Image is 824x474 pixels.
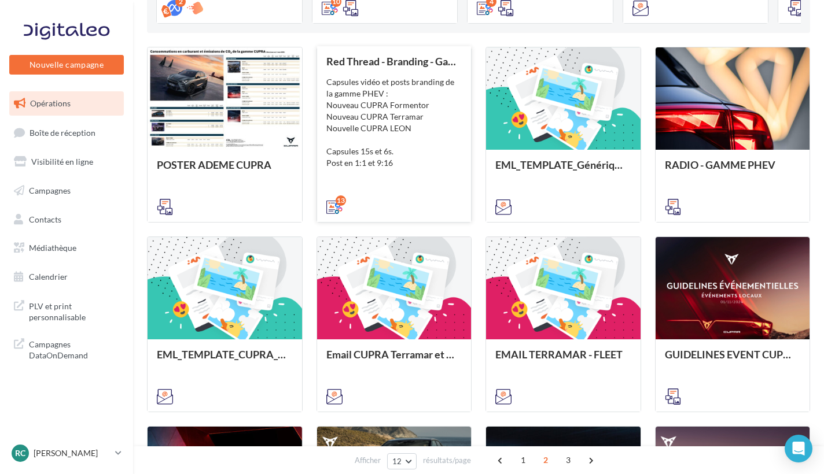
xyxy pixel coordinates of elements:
span: Opérations [30,98,71,108]
span: Campagnes [29,186,71,195]
div: POSTER ADEME CUPRA [157,159,293,182]
div: 13 [336,195,346,206]
span: Calendrier [29,272,68,282]
div: Red Thread - Branding - Gamme PHEV [326,55,462,67]
a: Visibilité en ligne [7,150,126,174]
span: PLV et print personnalisable [29,298,119,323]
span: Médiathèque [29,243,76,253]
span: 12 [392,457,402,466]
span: 2 [536,451,555,469]
span: 1 [514,451,532,469]
a: Campagnes DataOnDemand [7,332,126,366]
a: Contacts [7,208,126,232]
span: Boîte de réception [30,127,95,137]
div: Email CUPRA Terramar et Formentor JPO [DATE] [326,349,462,372]
span: 3 [559,451,577,469]
span: résultats/page [423,455,471,466]
a: Opérations [7,91,126,116]
div: EML_TEMPLATE_Générique_CUPRA_Tavascan [495,159,631,182]
div: EMAIL TERRAMAR - FLEET [495,349,631,372]
button: Nouvelle campagne [9,55,124,75]
div: RADIO - GAMME PHEV [665,159,801,182]
a: Boîte de réception [7,120,126,145]
a: Campagnes [7,179,126,203]
p: [PERSON_NAME] [34,447,111,459]
a: Calendrier [7,265,126,289]
span: Contacts [29,214,61,224]
a: Médiathèque [7,236,126,260]
div: Capsules vidéo et posts branding de la gamme PHEV : Nouveau CUPRA Formentor Nouveau CUPRA Terrama... [326,76,462,169]
div: Open Intercom Messenger [785,435,812,462]
span: RC [15,447,25,459]
div: GUIDELINES EVENT CUPRA - LOCAL [665,349,801,372]
a: PLV et print personnalisable [7,294,126,328]
button: 12 [387,453,417,469]
span: Afficher [355,455,381,466]
span: Campagnes DataOnDemand [29,336,119,361]
div: EML_TEMPLATE_CUPRA_Tavascan [157,349,293,372]
a: RC [PERSON_NAME] [9,442,124,464]
span: Visibilité en ligne [31,157,93,166]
